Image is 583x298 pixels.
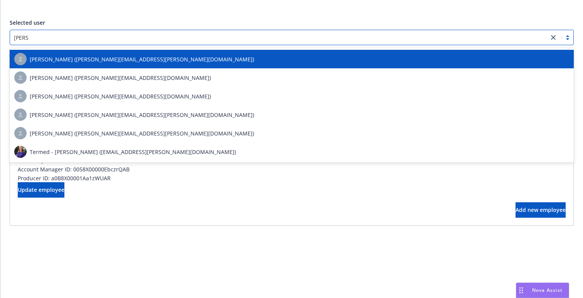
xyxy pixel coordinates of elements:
[532,287,563,293] span: Nova Assist
[30,92,211,100] span: [PERSON_NAME] ([PERSON_NAME][EMAIL_ADDRESS][DOMAIN_NAME])
[516,283,526,298] div: Drag to move
[516,202,566,218] button: Add new employee
[30,55,254,63] span: [PERSON_NAME] ([PERSON_NAME][EMAIL_ADDRESS][PERSON_NAME][DOMAIN_NAME])
[30,111,254,119] span: [PERSON_NAME] ([PERSON_NAME][EMAIL_ADDRESS][PERSON_NAME][DOMAIN_NAME])
[30,129,254,137] span: [PERSON_NAME] ([PERSON_NAME][EMAIL_ADDRESS][PERSON_NAME][DOMAIN_NAME])
[10,19,45,26] span: Selected user
[18,165,566,173] span: Account Manager ID: 0058X00000EbczrQAB
[549,33,558,42] a: close
[30,148,236,156] span: Termed - [PERSON_NAME] ([EMAIL_ADDRESS][PERSON_NAME][DOMAIN_NAME])
[18,174,566,182] span: Producer ID: a0B8X00001Aa1zWUAR
[516,206,566,213] span: Add new employee
[18,182,64,198] button: Update employee
[516,283,569,298] button: Nova Assist
[14,146,27,158] img: photo
[18,186,64,193] span: Update employee
[30,74,211,82] span: [PERSON_NAME] ([PERSON_NAME][EMAIL_ADDRESS][DOMAIN_NAME])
